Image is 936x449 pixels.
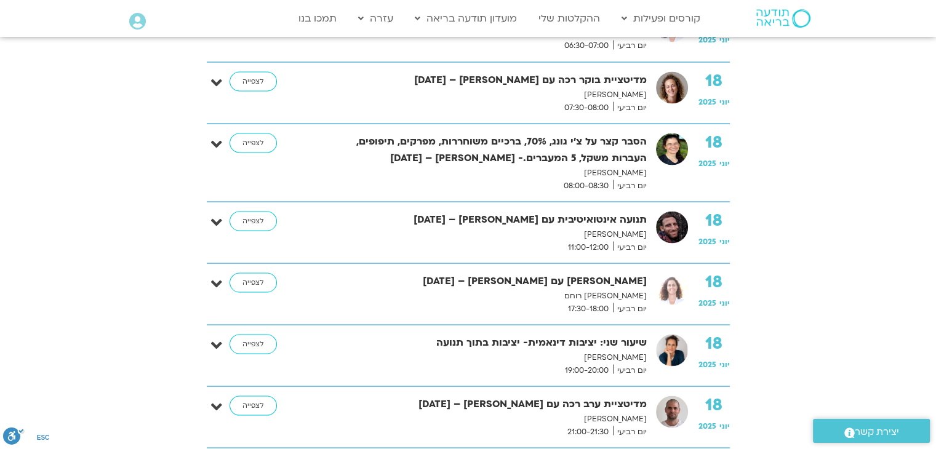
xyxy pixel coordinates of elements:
strong: 18 [698,395,730,414]
span: 11:00-12:00 [564,240,613,253]
strong: הסבר קצר על צ׳י גונג, 70%, ברכיים משוחררות, מפרקים, תיפופים, העברות משקל, 5 המעברים.- [PERSON_NAM... [324,133,647,166]
span: יצירת קשר [855,424,899,440]
a: לצפייה [230,133,277,153]
span: יום רביעי [613,302,647,315]
span: יום רביעי [613,240,647,253]
span: יום רביעי [613,39,647,52]
span: 17:30-18:00 [564,302,613,315]
span: יוני [719,421,730,431]
a: לצפייה [230,395,277,415]
strong: שיעור שני: יציבות דינאמית- יציבות בתוך תנועה [324,334,647,351]
span: יוני [719,359,730,369]
span: 2025 [698,298,716,308]
a: מועדון תודעה בריאה [409,7,523,30]
span: 07:30-08:00 [560,101,613,114]
p: [PERSON_NAME] רוחם [324,289,647,302]
span: יום רביעי [613,364,647,376]
span: יוני [719,35,730,45]
span: יוני [719,236,730,246]
span: יוני [719,298,730,308]
a: תמכו בנו [292,7,343,30]
span: 2025 [698,97,716,106]
strong: 18 [698,133,730,151]
span: 2025 [698,35,716,45]
span: יוני [719,97,730,106]
strong: 18 [698,71,730,90]
strong: [PERSON_NAME] עם [PERSON_NAME] – [DATE] [324,272,647,289]
img: תודעה בריאה [756,9,810,28]
p: [PERSON_NAME] [324,412,647,425]
span: 2025 [698,359,716,369]
p: [PERSON_NAME] [324,166,647,179]
span: 2025 [698,421,716,431]
span: 06:30-07:00 [560,39,613,52]
span: 2025 [698,158,716,168]
strong: תנועה אינטואיטיבית עם [PERSON_NAME] – [DATE] [324,211,647,228]
strong: 18 [698,334,730,352]
p: [PERSON_NAME] [324,228,647,240]
a: ההקלטות שלי [532,7,606,30]
span: יוני [719,158,730,168]
a: לצפייה [230,272,277,292]
strong: מדיטציית בוקר רכה עם [PERSON_NAME] – [DATE] [324,71,647,88]
a: עזרה [352,7,399,30]
a: לצפייה [230,334,277,354]
span: יום רביעי [613,101,647,114]
span: 2025 [698,236,716,246]
strong: 18 [698,272,730,291]
span: 21:00-21:30 [563,425,613,438]
p: [PERSON_NAME] [324,88,647,101]
span: יום רביעי [613,179,647,192]
a: לצפייה [230,211,277,231]
a: קורסים ופעילות [615,7,706,30]
a: לצפייה [230,71,277,91]
span: 08:00-08:30 [559,179,613,192]
p: [PERSON_NAME] [324,351,647,364]
span: יום רביעי [613,425,647,438]
strong: 18 [698,211,730,229]
strong: מדיטציית ערב רכה עם [PERSON_NAME] – [DATE] [324,395,647,412]
span: 19:00-20:00 [561,364,613,376]
a: יצירת קשר [813,419,930,443]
